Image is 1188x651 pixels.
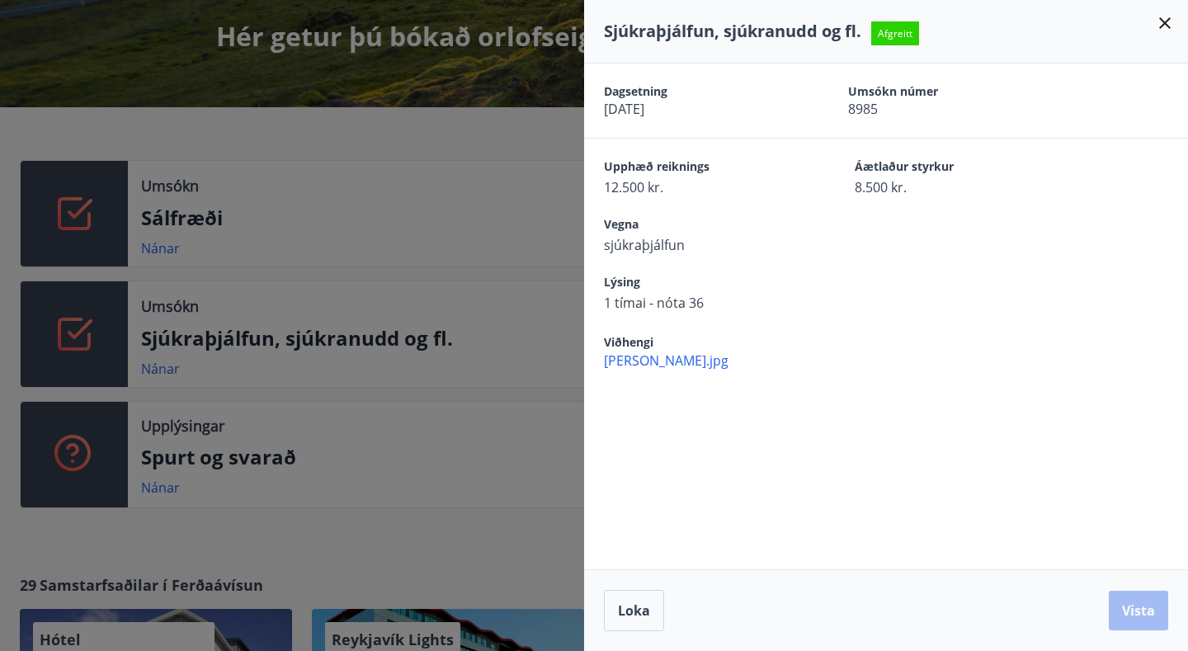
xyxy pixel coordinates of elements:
span: Upphæð reiknings [604,158,797,178]
span: Lýsing [604,274,797,294]
span: Dagsetning [604,83,790,100]
span: Sjúkraþjálfun, sjúkranudd og fl. [604,20,861,42]
span: sjúkraþjálfun [604,236,797,254]
span: Afgreitt [871,21,919,45]
span: Umsókn númer [848,83,1035,100]
span: 12.500 kr. [604,178,797,196]
span: Vegna [604,216,797,236]
span: 1 tímai - nóta 36 [604,294,797,312]
span: Áætlaður styrkur [855,158,1048,178]
span: Viðhengi [604,334,653,350]
span: 8.500 kr. [855,178,1048,196]
button: Loka [604,590,664,631]
span: [DATE] [604,100,790,118]
span: [PERSON_NAME].jpg [604,351,1188,370]
span: 8985 [848,100,1035,118]
span: Loka [618,601,650,620]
